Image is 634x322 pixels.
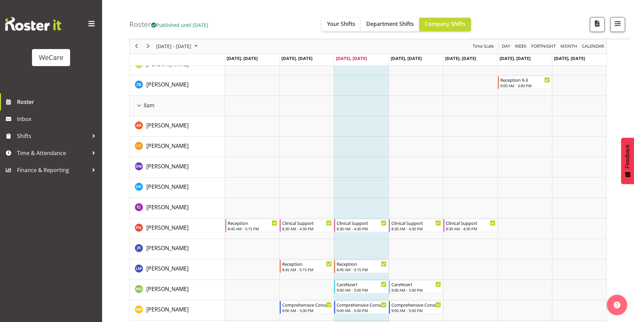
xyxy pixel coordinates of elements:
[146,122,189,129] span: [PERSON_NAME]
[391,281,441,288] div: CareNow1
[155,42,201,51] button: October 2025
[146,203,189,211] a: [PERSON_NAME]
[146,244,189,252] a: [PERSON_NAME]
[146,60,189,68] span: [PERSON_NAME]
[146,121,189,129] a: [PERSON_NAME]
[225,219,279,232] div: Firdous Naqvi"s event - Reception Begin From Monday, October 6, 2025 at 8:45:00 AM GMT+13:00 Ends...
[146,305,189,313] a: [PERSON_NAME]
[610,17,625,32] button: Filter Shifts
[581,42,605,51] span: calendar
[334,260,388,273] div: Lainie Montgomery"s event - Reception Begin From Wednesday, October 8, 2025 at 8:45:00 AM GMT+13:...
[282,219,332,226] div: Clinical Support
[446,226,495,231] div: 8:30 AM - 4:30 PM
[391,55,422,61] span: [DATE], [DATE]
[146,163,189,170] span: [PERSON_NAME]
[443,219,497,232] div: Firdous Naqvi"s event - Clinical Support Begin From Friday, October 10, 2025 at 8:30:00 AM GMT+13...
[391,287,441,293] div: 9:00 AM - 5:00 PM
[280,301,334,314] div: Matthew Brewer"s event - Comprehensive Consult Begin From Tuesday, October 7, 2025 at 9:00:00 AM ...
[337,287,386,293] div: 9:00 AM - 5:00 PM
[621,138,634,184] button: Feedback - Show survey
[337,260,386,267] div: Reception
[282,301,332,308] div: Comprehensive Consult
[334,219,388,232] div: Firdous Naqvi"s event - Clinical Support Begin From Wednesday, October 8, 2025 at 8:30:00 AM GMT+...
[146,285,189,293] span: [PERSON_NAME]
[560,42,578,51] span: Month
[142,39,154,53] div: next period
[389,301,443,314] div: Matthew Brewer"s event - Comprehensive Consult Begin From Thursday, October 9, 2025 at 9:00:00 AM...
[154,39,202,53] div: October 06 - 12, 2025
[151,21,208,28] span: Published until [DATE]
[146,224,189,231] span: [PERSON_NAME]
[500,55,531,61] span: [DATE], [DATE]
[17,165,88,175] span: Finance & Reporting
[281,55,312,61] span: [DATE], [DATE]
[130,157,225,178] td: Deepti Mahajan resource
[130,75,225,96] td: Zephy Bennett resource
[361,18,419,31] button: Department Shifts
[282,226,332,231] div: 8:30 AM - 4:30 PM
[337,267,386,272] div: 8:45 AM - 5:15 PM
[146,224,189,232] a: [PERSON_NAME]
[129,20,208,28] h4: Roster
[282,260,332,267] div: Reception
[227,55,258,61] span: [DATE], [DATE]
[419,18,471,31] button: Company Shifts
[446,219,495,226] div: Clinical Support
[337,301,386,308] div: Comprehensive Consult
[17,114,99,124] span: Inbox
[146,183,189,191] a: [PERSON_NAME]
[554,55,585,61] span: [DATE], [DATE]
[146,81,189,88] span: [PERSON_NAME]
[530,42,557,51] button: Fortnight
[144,101,155,109] span: Ilam
[131,39,142,53] div: previous period
[146,285,189,293] a: [PERSON_NAME]
[337,281,386,288] div: CareNow1
[146,142,189,150] a: [PERSON_NAME]
[146,142,189,150] span: [PERSON_NAME]
[130,137,225,157] td: Catherine Stewart resource
[156,42,192,51] span: [DATE] - [DATE]
[130,259,225,280] td: Lainie Montgomery resource
[391,219,441,226] div: Clinical Support
[146,264,189,273] a: [PERSON_NAME]
[17,97,99,107] span: Roster
[146,80,189,89] a: [PERSON_NAME]
[130,178,225,198] td: Deepti Raturi resource
[500,83,550,88] div: 9:00 AM - 3:00 PM
[334,280,388,293] div: Marie-Claire Dickson-Bakker"s event - CareNow1 Begin From Wednesday, October 8, 2025 at 9:00:00 A...
[498,76,552,89] div: Zephy Bennett"s event - Reception 9-3 Begin From Saturday, October 11, 2025 at 9:00:00 AM GMT+13:...
[228,219,277,226] div: Reception
[581,42,605,51] button: Month
[132,42,141,51] button: Previous
[559,42,579,51] button: Timeline Month
[514,42,527,51] span: Week
[391,301,441,308] div: Comprehensive Consult
[500,76,550,83] div: Reception 9-3
[531,42,556,51] span: Fortnight
[5,17,61,31] img: Rosterit website logo
[391,226,441,231] div: 8:30 AM - 4:30 PM
[130,280,225,300] td: Marie-Claire Dickson-Bakker resource
[144,42,153,51] button: Next
[389,219,443,232] div: Firdous Naqvi"s event - Clinical Support Begin From Thursday, October 9, 2025 at 8:30:00 AM GMT+1...
[280,219,334,232] div: Firdous Naqvi"s event - Clinical Support Begin From Tuesday, October 7, 2025 at 8:30:00 AM GMT+13...
[130,96,225,116] td: Ilam resource
[472,42,495,51] button: Time Scale
[130,239,225,259] td: John Ko resource
[17,148,88,158] span: Time & Attendance
[17,131,88,141] span: Shifts
[39,52,63,63] div: WeCare
[337,219,386,226] div: Clinical Support
[228,226,277,231] div: 8:45 AM - 5:15 PM
[445,55,476,61] span: [DATE], [DATE]
[337,308,386,313] div: 9:00 AM - 5:00 PM
[501,42,511,51] button: Timeline Day
[130,300,225,321] td: Matthew Brewer resource
[327,20,355,28] span: Your Shifts
[337,226,386,231] div: 8:30 AM - 4:30 PM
